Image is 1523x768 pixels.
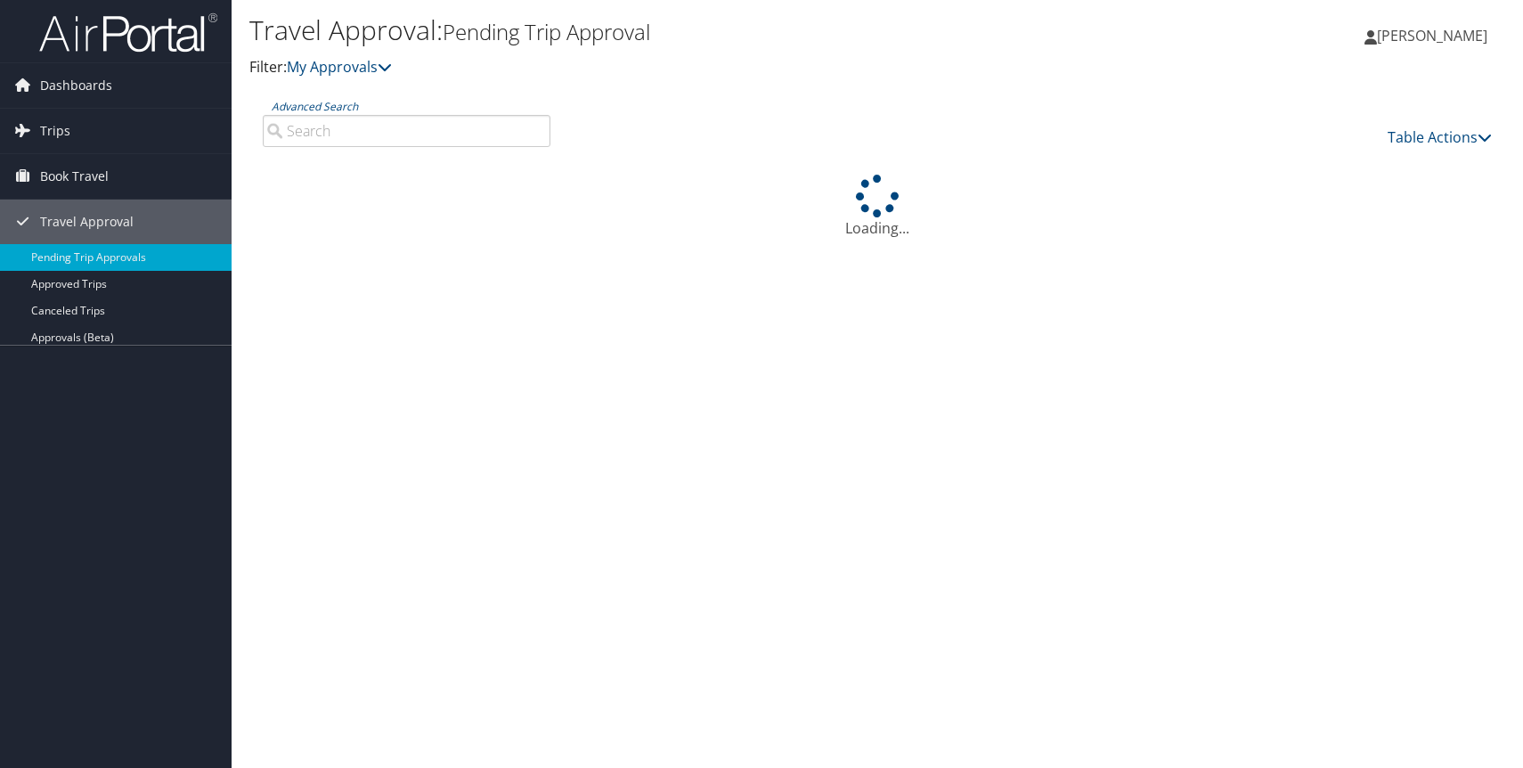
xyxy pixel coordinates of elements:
[263,115,550,147] input: Advanced Search
[272,99,358,114] a: Advanced Search
[249,12,1087,49] h1: Travel Approval:
[40,154,109,199] span: Book Travel
[1388,127,1492,147] a: Table Actions
[249,56,1087,79] p: Filter:
[1377,26,1487,45] span: [PERSON_NAME]
[40,63,112,108] span: Dashboards
[287,57,392,77] a: My Approvals
[40,109,70,153] span: Trips
[1364,9,1505,62] a: [PERSON_NAME]
[443,17,650,46] small: Pending Trip Approval
[40,200,134,244] span: Travel Approval
[39,12,217,53] img: airportal-logo.png
[249,175,1505,239] div: Loading...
